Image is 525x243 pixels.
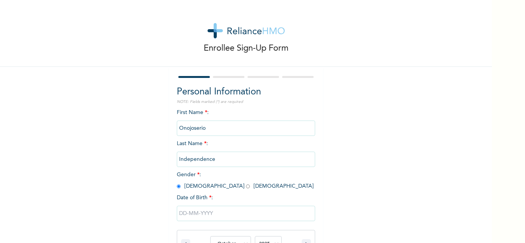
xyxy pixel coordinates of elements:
h2: Personal Information [177,85,315,99]
span: Date of Birth : [177,194,213,202]
img: logo [208,23,285,38]
span: First Name : [177,110,315,131]
span: Gender : [DEMOGRAPHIC_DATA] [DEMOGRAPHIC_DATA] [177,172,314,189]
span: Last Name : [177,141,315,162]
input: DD-MM-YYYY [177,206,315,221]
p: NOTE: Fields marked (*) are required [177,99,315,105]
input: Enter your first name [177,121,315,136]
p: Enrollee Sign-Up Form [204,42,289,55]
input: Enter your last name [177,152,315,167]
